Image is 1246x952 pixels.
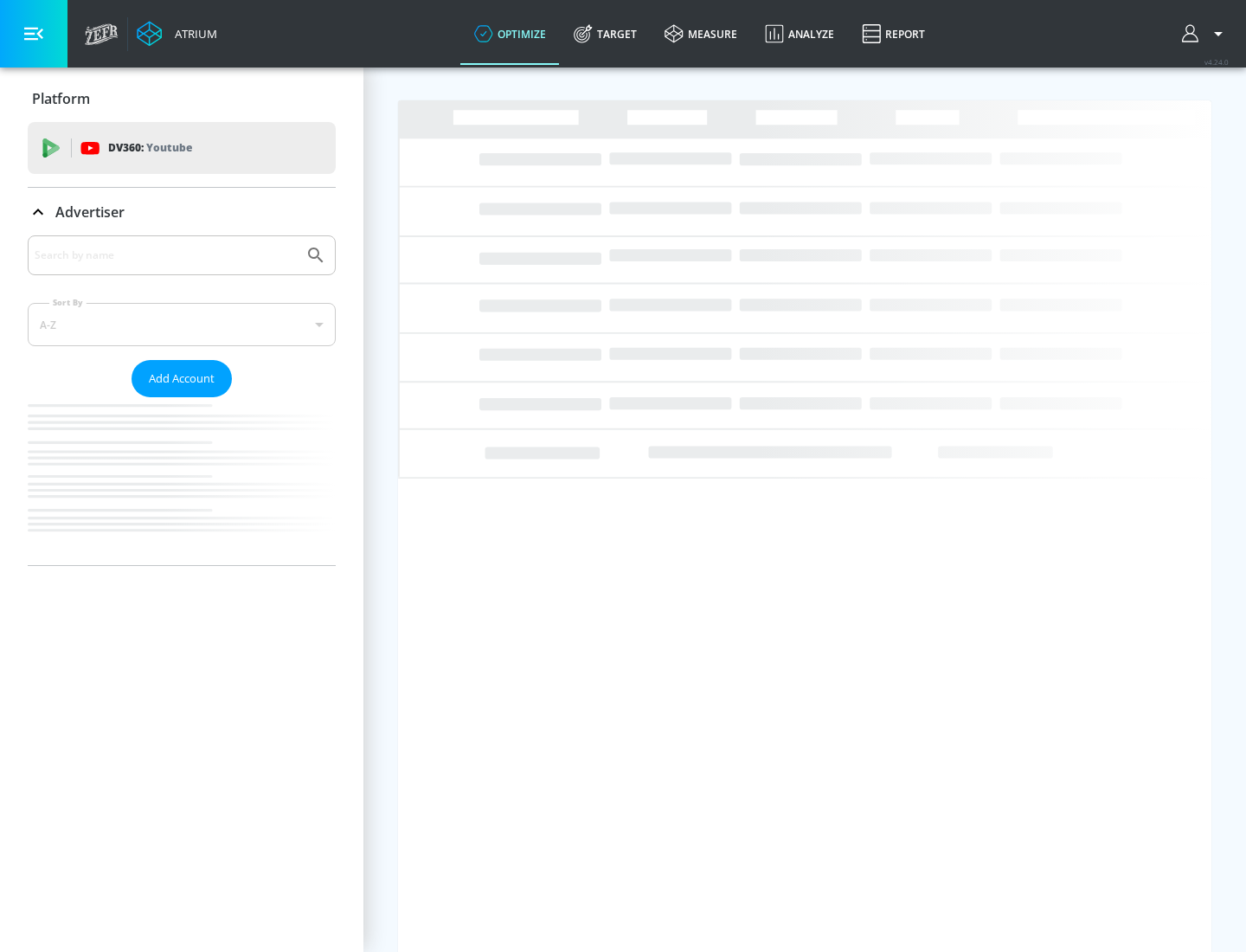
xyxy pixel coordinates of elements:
[460,3,560,65] a: optimize
[55,203,125,222] p: Advertiser
[848,3,939,65] a: Report
[1204,57,1229,67] span: v 4.24.0
[137,21,217,47] a: Atrium
[132,360,232,397] button: Add Account
[108,138,192,158] p: DV360:
[168,26,217,42] div: Atrium
[28,188,336,236] div: Advertiser
[651,3,751,65] a: measure
[49,297,87,308] label: Sort By
[35,244,297,267] input: Search by name
[149,369,215,389] span: Add Account
[28,74,336,123] div: Platform
[28,397,336,565] nav: list of Advertiser
[28,235,336,565] div: Advertiser
[751,3,848,65] a: Analyze
[32,89,90,108] p: Platform
[146,138,192,157] p: Youtube
[28,303,336,346] div: A-Z
[28,122,336,174] div: DV360: Youtube
[560,3,651,65] a: Target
